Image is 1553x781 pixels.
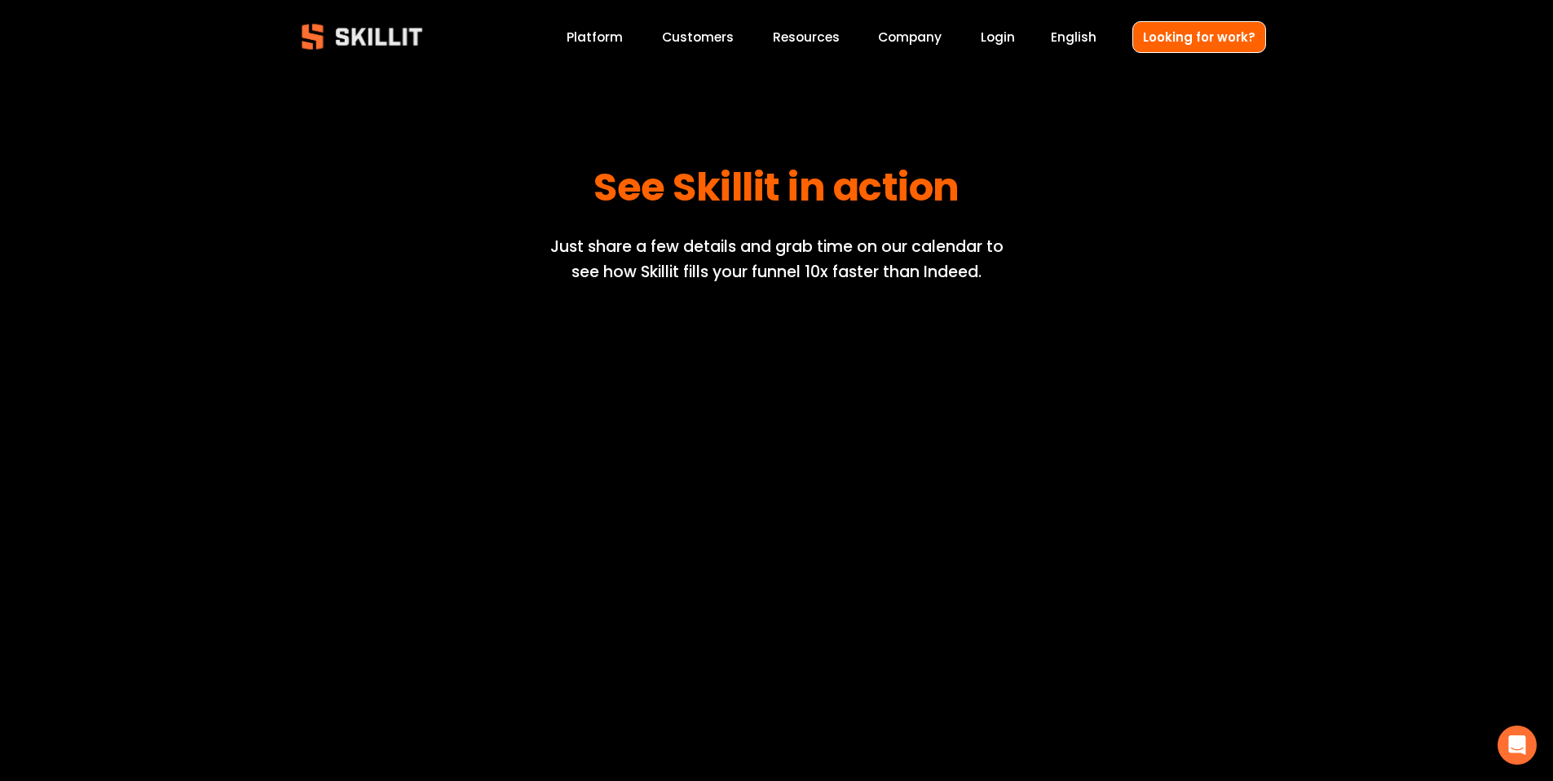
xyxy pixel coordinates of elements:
span: English [1051,28,1096,46]
div: language picker [1051,26,1096,48]
a: Customers [662,26,734,48]
strong: See Skillit in action [593,157,960,224]
a: Company [878,26,942,48]
a: folder dropdown [773,26,840,48]
div: Open Intercom Messenger [1498,726,1537,765]
a: Platform [567,26,623,48]
img: Skillit [288,12,436,61]
a: Login [981,26,1015,48]
a: Looking for work? [1132,21,1266,53]
iframe: Demo Request Form [411,192,1142,632]
p: Just share a few details and grab time on our calendar to see how Skillit fills your funnel 10x f... [534,235,1018,285]
span: Resources [773,28,840,46]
